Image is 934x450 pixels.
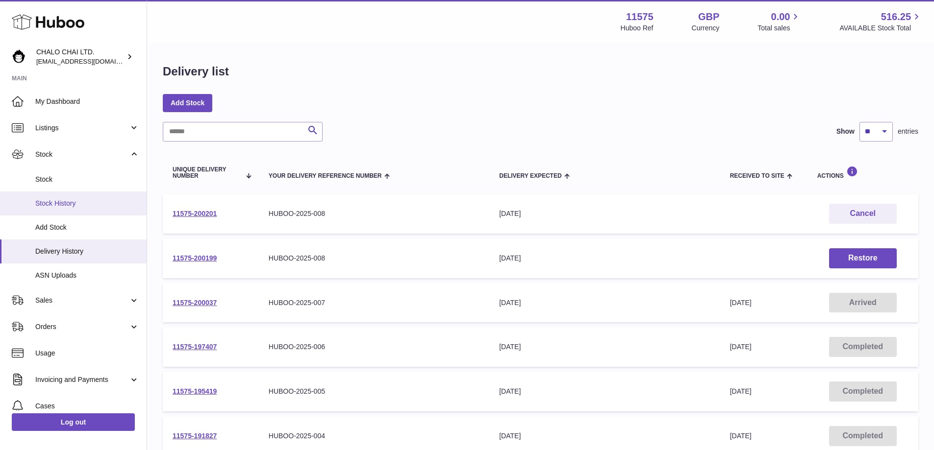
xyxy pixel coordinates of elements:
[173,343,217,351] a: 11575-197407
[173,432,217,440] a: 11575-191827
[829,204,897,224] button: Cancel
[499,298,710,308] div: [DATE]
[269,298,480,308] div: HUBOO-2025-007
[173,299,217,307] a: 11575-200037
[269,431,480,441] div: HUBOO-2025-004
[771,10,790,24] span: 0.00
[35,199,139,208] span: Stock History
[269,387,480,396] div: HUBOO-2025-005
[35,247,139,256] span: Delivery History
[269,173,382,179] span: Your Delivery Reference Number
[881,10,911,24] span: 516.25
[839,24,922,33] span: AVAILABLE Stock Total
[499,173,561,179] span: Delivery Expected
[829,248,897,268] button: Restore
[730,432,752,440] span: [DATE]
[499,342,710,352] div: [DATE]
[269,342,480,352] div: HUBOO-2025-006
[836,127,855,136] label: Show
[499,387,710,396] div: [DATE]
[898,127,918,136] span: entries
[730,343,752,351] span: [DATE]
[692,24,720,33] div: Currency
[269,209,480,218] div: HUBOO-2025-008
[35,349,139,358] span: Usage
[757,10,801,33] a: 0.00 Total sales
[35,296,129,305] span: Sales
[35,223,139,232] span: Add Stock
[35,375,129,384] span: Invoicing and Payments
[36,57,144,65] span: [EMAIL_ADDRESS][DOMAIN_NAME]
[621,24,654,33] div: Huboo Ref
[163,94,212,112] a: Add Stock
[730,387,752,395] span: [DATE]
[35,402,139,411] span: Cases
[499,254,710,263] div: [DATE]
[173,387,217,395] a: 11575-195419
[35,175,139,184] span: Stock
[757,24,801,33] span: Total sales
[35,271,139,280] span: ASN Uploads
[35,150,129,159] span: Stock
[730,173,784,179] span: Received to Site
[12,49,26,64] img: Chalo@chalocompany.com
[173,166,240,179] span: Unique Delivery Number
[35,97,139,106] span: My Dashboard
[499,431,710,441] div: [DATE]
[730,299,752,307] span: [DATE]
[698,10,719,24] strong: GBP
[35,123,129,133] span: Listings
[269,254,480,263] div: HUBOO-2025-008
[36,47,125,66] div: CHALO CHAI LTD.
[499,209,710,218] div: [DATE]
[626,10,654,24] strong: 11575
[163,64,229,79] h1: Delivery list
[12,413,135,431] a: Log out
[817,166,909,179] div: Actions
[35,322,129,332] span: Orders
[173,210,217,217] a: 11575-200201
[839,10,922,33] a: 516.25 AVAILABLE Stock Total
[173,254,217,262] a: 11575-200199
